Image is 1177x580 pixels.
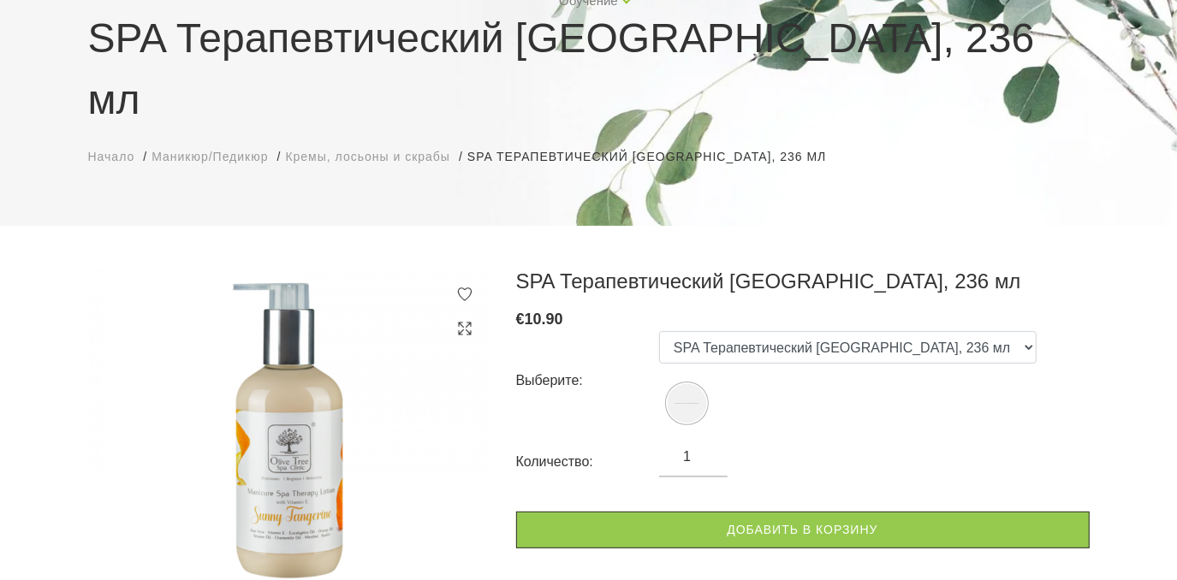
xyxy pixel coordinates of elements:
[285,148,450,166] a: Кремы, лосьоны и скрабы
[516,448,660,476] div: Количество:
[152,148,268,166] a: Маникюр/Педикюр
[467,148,843,166] li: SPA Терапевтический [GEOGRAPHIC_DATA], 236 мл
[88,150,135,163] span: Начало
[152,150,268,163] span: Маникюр/Педикюр
[516,269,1090,294] h3: SPA Терапевтический [GEOGRAPHIC_DATA], 236 мл
[516,512,1090,548] a: Добавить в корзину
[668,384,706,423] img: SPA Терапевтический Лосьон - Солнечный Мандарин, 236 мл
[516,367,660,394] div: Выберите:
[525,311,563,328] span: 10.90
[88,148,135,166] a: Начало
[285,150,450,163] span: Кремы, лосьоны и скрабы
[516,311,525,328] span: €
[88,8,1090,131] h1: SPA Терапевтический [GEOGRAPHIC_DATA], 236 мл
